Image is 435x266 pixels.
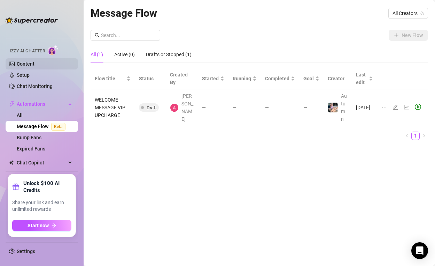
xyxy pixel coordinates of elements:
strong: Unlock $100 AI Credits [23,180,71,194]
span: gift [12,183,19,190]
li: Next Page [420,132,428,140]
span: line-chart [404,104,409,110]
input: Search... [101,31,156,39]
div: Drafts or Stopped (1) [146,51,192,58]
a: Expired Fans [17,146,45,152]
div: All (1) [91,51,103,58]
td: WELCOME MESSAGE VIP UPCHARGE [91,89,135,126]
span: Izzy AI Chatter [10,48,45,54]
th: Created By [166,68,198,89]
span: Beta [51,123,65,131]
img: AI Chatter [48,45,59,55]
span: Flow title [95,75,125,82]
span: Chat Copilot [17,157,66,168]
a: Bump Fans [17,135,41,140]
span: Automations [17,98,66,110]
span: play-circle [415,104,421,110]
span: right [422,134,426,138]
span: arrow-right [52,223,56,228]
span: left [405,134,409,138]
div: Active (0) [114,51,135,58]
a: 1 [412,132,419,140]
span: Autumn [341,93,347,122]
th: Status [135,68,166,89]
span: thunderbolt [9,101,15,107]
button: Start nowarrow-right [12,220,71,231]
li: Previous Page [403,132,411,140]
button: New Flow [389,30,428,41]
span: team [420,11,424,15]
a: Setup [17,72,30,78]
td: [DATE] [352,89,377,126]
span: All Creators [393,8,424,19]
a: Content [17,61,34,67]
td: — [228,89,261,126]
span: search [95,33,100,38]
img: logo-BBDzfeDw.svg [6,17,58,24]
td: — [198,89,228,126]
span: edit [393,104,398,110]
span: Draft [147,105,157,110]
span: [PERSON_NAME] [181,92,194,123]
th: Last edit [352,68,377,89]
td: — [299,89,324,126]
th: Running [228,68,261,89]
button: left [403,132,411,140]
span: Last edit [356,71,367,86]
th: Goal [299,68,324,89]
span: ellipsis [381,104,387,110]
a: Settings [17,249,35,254]
img: Autumn [328,103,338,112]
article: Message Flow [91,5,157,21]
td: — [261,89,299,126]
span: Start now [28,223,49,228]
div: Open Intercom Messenger [411,242,428,259]
button: right [420,132,428,140]
span: Share your link and earn unlimited rewards [12,199,71,213]
a: All [17,112,23,118]
img: Chat Copilot [9,160,14,165]
th: Completed [261,68,299,89]
th: Started [198,68,228,89]
span: Goal [303,75,314,82]
img: Autumn Moon [170,104,178,112]
a: Message FlowBeta [17,124,68,129]
th: Creator [324,68,352,89]
li: 1 [411,132,420,140]
span: Completed [265,75,289,82]
span: Started [202,75,219,82]
span: Running [233,75,251,82]
a: Chat Monitoring [17,83,53,89]
th: Flow title [91,68,135,89]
